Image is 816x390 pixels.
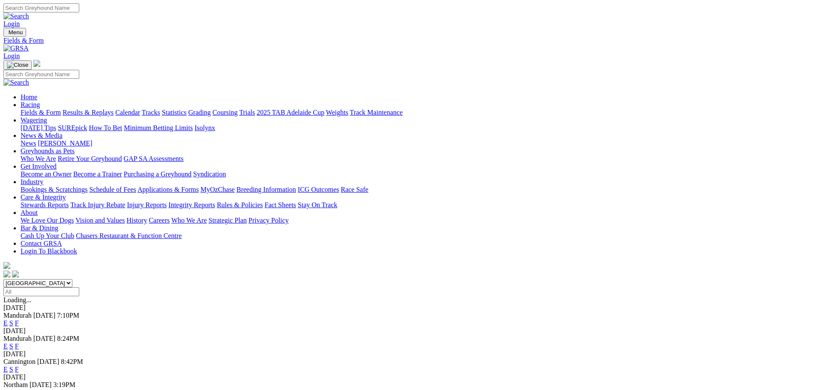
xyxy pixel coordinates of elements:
[162,109,187,116] a: Statistics
[21,186,87,193] a: Bookings & Scratchings
[124,124,193,131] a: Minimum Betting Limits
[137,186,199,193] a: Applications & Forms
[21,217,813,224] div: About
[21,101,40,108] a: Racing
[124,155,184,162] a: GAP SA Assessments
[89,124,123,131] a: How To Bet
[37,358,60,365] span: [DATE]
[21,116,47,124] a: Wagering
[21,109,61,116] a: Fields & Form
[3,319,8,327] a: E
[76,232,182,239] a: Chasers Restaurant & Function Centre
[9,342,13,350] a: S
[33,60,40,67] img: logo-grsa-white.png
[3,60,32,70] button: Toggle navigation
[257,109,324,116] a: 2025 TAB Adelaide Cup
[21,140,813,147] div: News & Media
[21,109,813,116] div: Racing
[3,52,20,60] a: Login
[3,79,29,86] img: Search
[57,312,79,319] span: 7:10PM
[149,217,170,224] a: Careers
[265,201,296,208] a: Fact Sheets
[3,342,8,350] a: E
[3,312,32,319] span: Mandurah
[3,28,26,37] button: Toggle navigation
[248,217,289,224] a: Privacy Policy
[3,287,79,296] input: Select date
[124,170,191,178] a: Purchasing a Greyhound
[21,178,43,185] a: Industry
[236,186,296,193] a: Breeding Information
[3,296,31,304] span: Loading...
[188,109,211,116] a: Grading
[3,373,813,381] div: [DATE]
[3,262,10,269] img: logo-grsa-white.png
[212,109,238,116] a: Coursing
[21,232,813,240] div: Bar & Dining
[15,319,19,327] a: F
[341,186,368,193] a: Race Safe
[70,201,125,208] a: Track Injury Rebate
[3,366,8,373] a: E
[21,93,37,101] a: Home
[58,124,87,131] a: SUREpick
[21,155,813,163] div: Greyhounds as Pets
[21,124,56,131] a: [DATE] Tips
[21,217,74,224] a: We Love Our Dogs
[3,350,813,358] div: [DATE]
[200,186,235,193] a: MyOzChase
[3,70,79,79] input: Search
[9,319,13,327] a: S
[298,186,339,193] a: ICG Outcomes
[3,20,20,27] a: Login
[126,217,147,224] a: History
[21,232,74,239] a: Cash Up Your Club
[63,109,114,116] a: Results & Replays
[209,217,247,224] a: Strategic Plan
[21,155,56,162] a: Who We Are
[239,109,255,116] a: Trials
[89,186,136,193] a: Schedule of Fees
[21,224,58,232] a: Bar & Dining
[3,358,36,365] span: Cannington
[3,45,29,52] img: GRSA
[30,381,52,388] span: [DATE]
[3,381,28,388] span: Northam
[9,29,23,36] span: Menu
[21,170,72,178] a: Become an Owner
[21,201,813,209] div: Care & Integrity
[75,217,125,224] a: Vision and Values
[21,132,63,139] a: News & Media
[9,366,13,373] a: S
[115,109,140,116] a: Calendar
[21,240,62,247] a: Contact GRSA
[326,109,348,116] a: Weights
[7,62,28,68] img: Close
[12,271,19,277] img: twitter.svg
[21,140,36,147] a: News
[194,124,215,131] a: Isolynx
[298,201,337,208] a: Stay On Track
[3,327,813,335] div: [DATE]
[350,109,403,116] a: Track Maintenance
[3,37,813,45] a: Fields & Form
[21,163,57,170] a: Get Involved
[127,201,167,208] a: Injury Reports
[33,335,56,342] span: [DATE]
[21,170,813,178] div: Get Involved
[3,3,79,12] input: Search
[58,155,122,162] a: Retire Your Greyhound
[53,381,75,388] span: 3:19PM
[217,201,263,208] a: Rules & Policies
[21,209,38,216] a: About
[21,194,66,201] a: Care & Integrity
[15,366,19,373] a: F
[3,12,29,20] img: Search
[21,124,813,132] div: Wagering
[21,247,77,255] a: Login To Blackbook
[21,186,813,194] div: Industry
[193,170,226,178] a: Syndication
[21,147,75,155] a: Greyhounds as Pets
